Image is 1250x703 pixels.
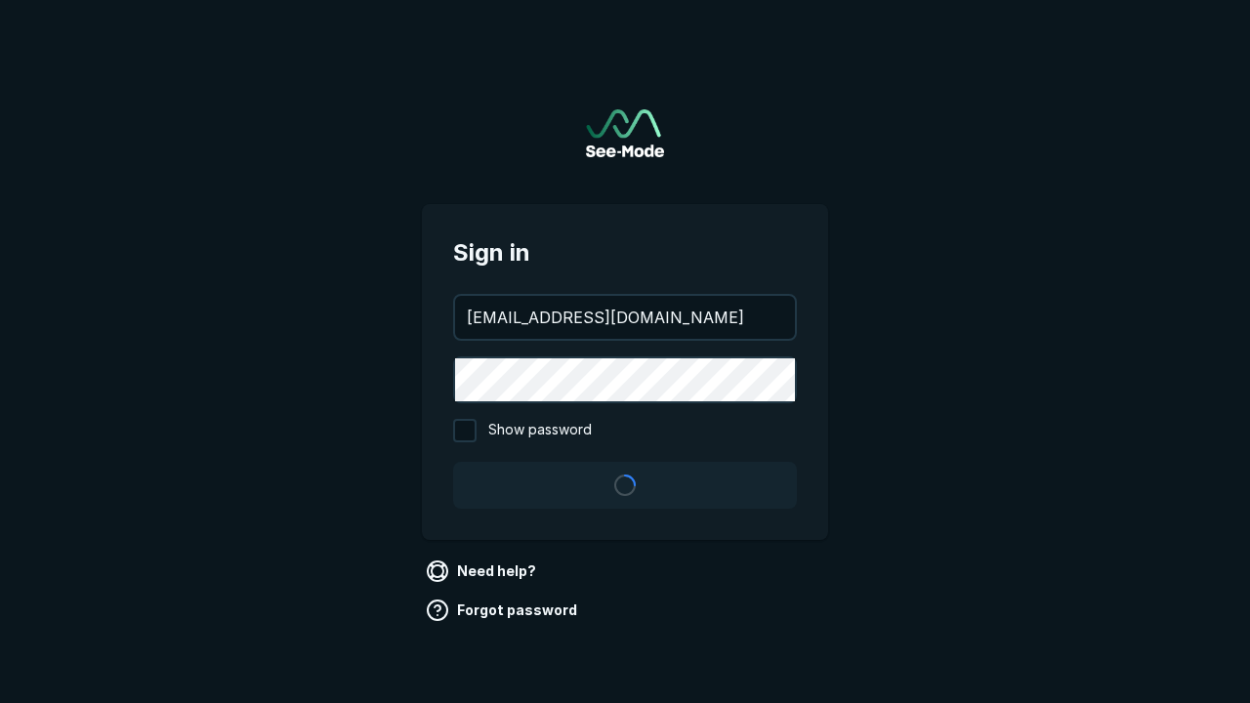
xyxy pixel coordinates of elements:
a: Go to sign in [586,109,664,157]
a: Need help? [422,556,544,587]
span: Sign in [453,235,797,270]
a: Forgot password [422,595,585,626]
span: Show password [488,419,592,442]
img: See-Mode Logo [586,109,664,157]
input: your@email.com [455,296,795,339]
